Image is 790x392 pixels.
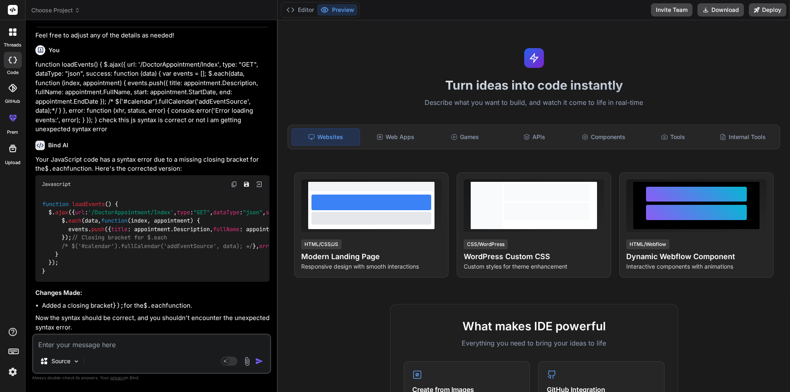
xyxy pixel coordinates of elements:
h4: WordPress Custom CSS [464,251,604,262]
p: Feel free to adjust any of the details as needed! [35,31,270,40]
span: dataType [213,209,239,216]
span: function [101,217,128,225]
h3: Changes Made: [35,288,270,298]
img: icon [255,357,263,365]
p: Interactive components with animations [626,262,767,271]
span: index, appointment [131,217,190,225]
div: Tools [639,128,707,146]
h6: Bind AI [48,141,68,149]
p: Always double-check its answers. Your in Bind [32,374,271,382]
span: function [42,200,69,208]
span: ajax [55,209,68,216]
p: Responsive design with smooth interactions [301,262,441,271]
h6: You [49,46,60,54]
span: Javascript [42,181,71,188]
p: function loadEvents() { $.ajax({ url: '/DoctorAppointment/Index', type: "GET", dataType: "json", ... [35,60,270,134]
p: Custom styles for theme enhancement [464,262,604,271]
h1: Turn ideas into code instantly [283,78,785,93]
div: Web Apps [362,128,430,146]
span: error [259,242,276,250]
div: HTML/CSS/JS [301,239,342,249]
span: title [111,225,128,233]
span: Description [174,225,210,233]
p: Describe what you want to build, and watch it come to life in real-time [283,97,785,108]
button: Editor [283,4,317,16]
li: Added a closing bracket for the function. [42,301,270,311]
div: Games [431,128,499,146]
code: ( ) { $. ({ : , : , : , : ( ) { events = []; $. (data, ( ) { events. ({ : appointment. , : appoin... [42,200,529,276]
img: settings [6,365,20,379]
span: '/DoctorAppointment/Index' [88,209,174,216]
p: Everything you need to bring your ideas to life [404,338,665,348]
img: attachment [242,357,252,366]
code: $.each [144,302,166,310]
img: Pick Models [73,358,80,365]
span: privacy [110,375,125,380]
p: Now the syntax should be correct, and you shouldn't encounter the unexpected syntax error. [35,313,270,332]
label: threads [4,42,21,49]
span: /* $('#calendar').fullCalendar('addEventSource', data); */ [62,242,253,250]
div: APIs [500,128,568,146]
div: CSS/WordPress [464,239,508,249]
div: Components [570,128,638,146]
label: Upload [5,159,21,166]
div: HTML/Webflow [626,239,669,249]
div: Websites [291,128,360,146]
h4: Dynamic Webflow Component [626,251,767,262]
img: Open in Browser [256,181,263,188]
div: Internal Tools [709,128,776,146]
button: Invite Team [651,3,692,16]
label: prem [7,129,18,136]
img: copy [231,181,237,188]
h4: Modern Landing Page [301,251,441,262]
button: Preview [317,4,358,16]
span: push [91,225,105,233]
span: // Closing bracket for $.each [72,234,167,241]
span: Choose Project [31,6,80,14]
button: Deploy [749,3,786,16]
span: fullName [213,225,239,233]
p: Your JavaScript code has a syntax error due to a missing closing bracket for the function. Here's... [35,155,270,174]
code: }); [113,302,124,310]
button: Save file [241,179,252,190]
button: Download [697,3,744,16]
p: Source [51,357,70,365]
span: "json" [243,209,263,216]
span: each [68,217,81,225]
h2: What makes IDE powerful [404,318,665,335]
span: url [75,209,85,216]
span: "GET" [193,209,210,216]
label: GitHub [5,98,20,105]
span: success [266,209,289,216]
span: loadEvents [72,200,105,208]
label: code [7,69,19,76]
span: type [177,209,190,216]
code: $.each [45,165,67,173]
